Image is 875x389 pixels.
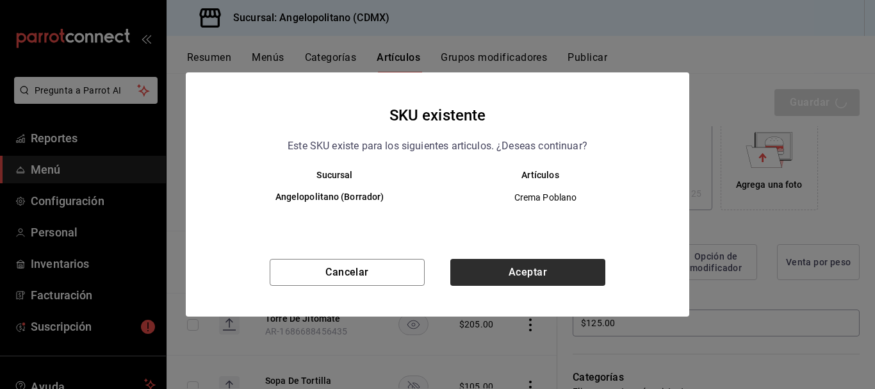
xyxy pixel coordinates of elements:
p: Este SKU existe para los siguientes articulos. ¿Deseas continuar? [288,138,587,154]
h6: Angelopolitano (Borrador) [232,190,427,204]
span: Crema Poblano [448,191,642,204]
button: Cancelar [270,259,425,286]
h4: SKU existente [389,103,486,128]
th: Sucursal [211,170,437,180]
th: Artículos [437,170,664,180]
button: Aceptar [450,259,605,286]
